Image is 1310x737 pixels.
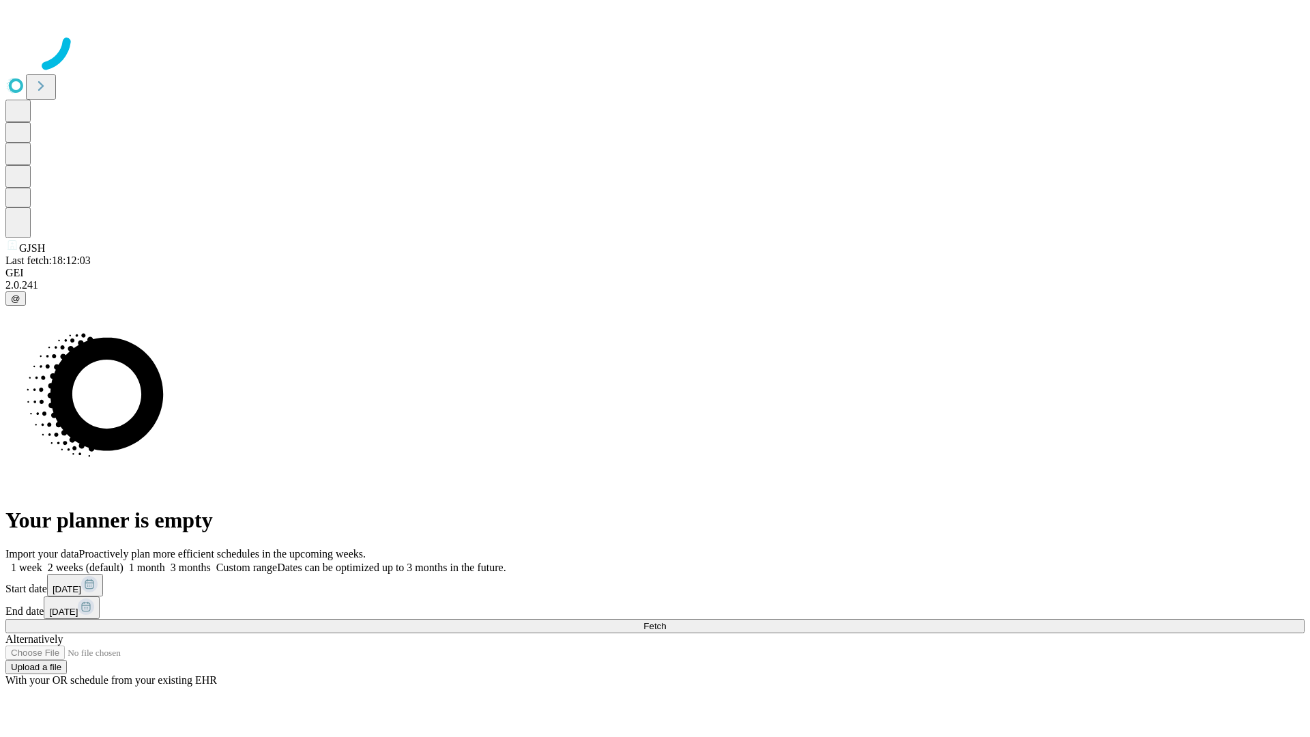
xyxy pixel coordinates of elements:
[48,562,123,573] span: 2 weeks (default)
[5,508,1305,533] h1: Your planner is empty
[19,242,45,254] span: GJSH
[216,562,277,573] span: Custom range
[44,596,100,619] button: [DATE]
[5,619,1305,633] button: Fetch
[643,621,666,631] span: Fetch
[5,574,1305,596] div: Start date
[5,660,67,674] button: Upload a file
[5,596,1305,619] div: End date
[53,584,81,594] span: [DATE]
[5,255,91,266] span: Last fetch: 18:12:03
[11,562,42,573] span: 1 week
[5,633,63,645] span: Alternatively
[5,279,1305,291] div: 2.0.241
[11,293,20,304] span: @
[49,607,78,617] span: [DATE]
[47,574,103,596] button: [DATE]
[5,674,217,686] span: With your OR schedule from your existing EHR
[129,562,165,573] span: 1 month
[171,562,211,573] span: 3 months
[277,562,506,573] span: Dates can be optimized up to 3 months in the future.
[5,267,1305,279] div: GEI
[5,291,26,306] button: @
[5,548,79,560] span: Import your data
[79,548,366,560] span: Proactively plan more efficient schedules in the upcoming weeks.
